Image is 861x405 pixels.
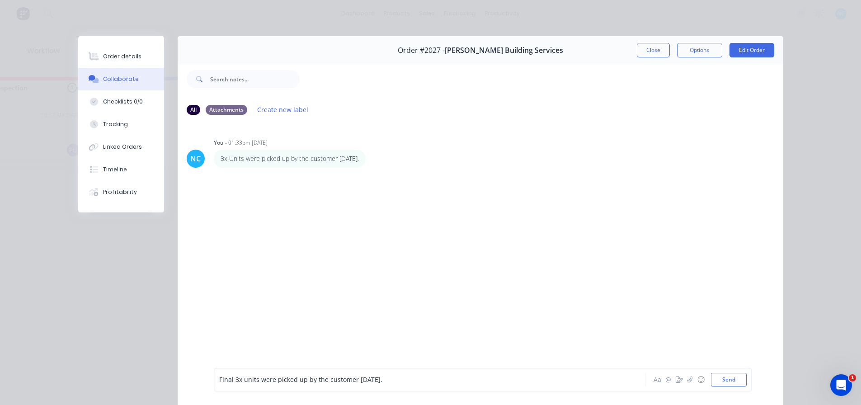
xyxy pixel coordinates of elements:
[398,46,445,55] span: Order #2027 -
[849,374,856,381] span: 1
[830,374,852,396] iframe: Intercom live chat
[214,139,223,147] div: You
[78,113,164,136] button: Tracking
[729,43,774,57] button: Edit Order
[78,158,164,181] button: Timeline
[253,104,313,116] button: Create new label
[103,120,128,128] div: Tracking
[78,68,164,90] button: Collaborate
[711,373,747,386] button: Send
[78,45,164,68] button: Order details
[221,154,359,163] p: 3x Units were picked up by the customer [DATE].
[78,181,164,203] button: Profitability
[78,90,164,113] button: Checklists 0/0
[210,70,300,88] input: Search notes...
[637,43,670,57] button: Close
[103,165,127,174] div: Timeline
[103,52,141,61] div: Order details
[103,188,137,196] div: Profitability
[219,376,382,384] span: Final 3x units were picked up by the customer [DATE].
[190,153,201,164] div: NC
[445,46,563,55] span: [PERSON_NAME] Building Services
[677,43,722,57] button: Options
[696,374,706,385] button: ☺
[663,374,674,385] button: @
[78,136,164,158] button: Linked Orders
[225,139,268,147] div: - 01:33pm [DATE]
[103,75,139,83] div: Collaborate
[103,98,143,106] div: Checklists 0/0
[103,143,142,151] div: Linked Orders
[652,374,663,385] button: Aa
[187,105,200,115] div: All
[206,105,247,115] div: Attachments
